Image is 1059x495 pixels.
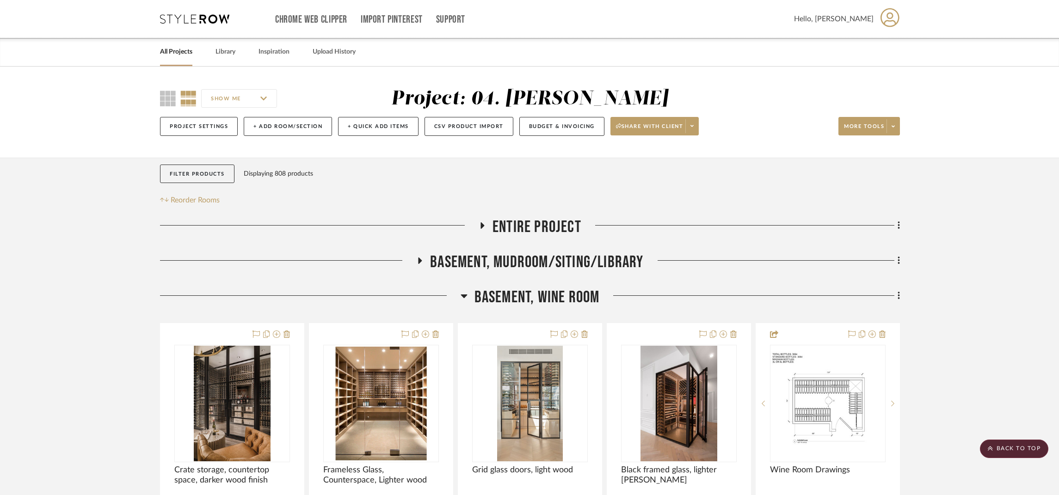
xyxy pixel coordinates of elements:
img: Wine Room Drawings [771,351,885,455]
a: Upload History [313,46,356,58]
img: Frameless Glass, Counterspace, Lighter wood [324,347,438,460]
button: + Quick Add Items [338,117,419,136]
button: Project Settings [160,117,238,136]
a: Chrome Web Clipper [275,16,347,24]
button: CSV Product Import [425,117,513,136]
a: Support [436,16,465,24]
span: Wine Room Drawings [770,465,850,475]
button: Share with client [610,117,699,135]
div: 0 [770,345,885,462]
span: Frameless Glass, Counterspace, Lighter wood [323,465,439,485]
span: Share with client [616,123,683,137]
img: Grid glass doors, light wood [497,346,562,461]
span: Grid glass doors, light wood [472,465,573,475]
button: Reorder Rooms [160,195,220,206]
a: Library [215,46,235,58]
div: 0 [473,345,587,462]
a: Inspiration [259,46,289,58]
span: Basement, Mudroom/Siting/Library [430,252,643,272]
button: Filter Products [160,165,234,183]
div: Project: 04. [PERSON_NAME] [391,89,668,109]
span: More tools [844,123,884,137]
a: Import Pinterest [361,16,423,24]
img: Crate storage, countertop space, darker wood finish [194,346,271,461]
div: Displaying 808 products [244,165,313,183]
a: All Projects [160,46,192,58]
button: More tools [838,117,900,135]
img: Black framed glass, lighter woods [640,346,717,461]
button: + Add Room/Section [244,117,332,136]
span: Entire Project [493,217,581,237]
button: Budget & Invoicing [519,117,604,136]
span: Basement, Wine Room [474,287,600,307]
span: Crate storage, countertop space, darker wood finish [174,465,290,485]
span: Black framed glass, lighter [PERSON_NAME] [621,465,737,485]
span: Reorder Rooms [171,195,220,206]
span: Hello, [PERSON_NAME] [794,13,874,24]
div: 0 [622,345,736,462]
scroll-to-top-button: BACK TO TOP [980,440,1048,458]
